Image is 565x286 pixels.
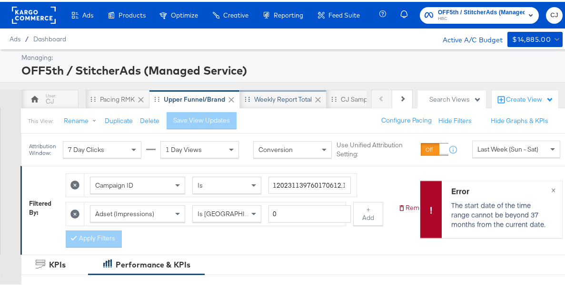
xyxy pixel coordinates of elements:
span: × [551,182,555,193]
div: CJ Sample Reports [341,93,397,102]
div: Filtered By: [29,197,58,215]
span: / [20,33,33,41]
div: Search Views [429,93,481,102]
div: Drag to reorder tab [90,95,96,100]
button: Delete [140,114,159,124]
div: Drag to reorder tab [154,95,159,100]
div: Create View [506,93,554,103]
div: OFF5th / StitcherAds (Managed Service) [21,60,560,76]
p: The start date of the time range cannot be beyond 37 months from the current date. [451,199,550,227]
button: + Add [353,200,383,224]
input: Enter a number [268,203,351,221]
div: Upper Funnel/Brand [164,93,225,102]
div: Drag to reorder tab [245,95,250,100]
button: × [545,179,562,196]
input: Enter a search term [268,175,351,192]
div: Managing: [21,51,560,60]
div: Pacing RMK [100,93,135,102]
button: CJ [546,5,563,22]
button: $14,885.00 [507,30,563,45]
span: CJ [550,8,559,19]
span: Reporting [274,10,303,17]
div: This View: [28,115,53,123]
div: Weekly Report Total [254,93,312,102]
span: Feed Suite [328,10,360,17]
div: KPIs [49,257,66,268]
span: Products [119,10,146,17]
span: Last Week (Sun - Sat) [477,143,538,152]
button: Configure Pacing [375,110,438,127]
span: Creative [223,10,248,17]
span: 7 Day Clicks [68,143,104,152]
span: Campaign ID [95,179,133,188]
div: CJ [46,95,54,104]
span: 1 Day Views [166,143,202,152]
label: Use Unified Attribution Setting: [337,139,416,156]
button: Duplicate [105,114,133,124]
span: Conversion [258,143,293,152]
div: Performance & KPIs [116,257,190,268]
button: Rename [57,111,107,128]
div: Attribution Window: [29,141,58,154]
span: Ads [10,33,20,41]
button: Remove Filters [398,201,450,210]
span: Adset (Impressions) [95,208,154,216]
div: $14,885.00 [512,32,551,44]
a: Dashboard [33,33,66,41]
button: OFF5th / StitcherAds (Managed Service)HBC [420,5,539,22]
div: Drag to reorder tab [331,95,337,100]
button: Hide Filters [438,114,472,124]
span: Ads [82,10,93,17]
button: Hide Graphs & KPIs [491,114,548,124]
div: Error [451,184,550,195]
span: HBC [438,13,525,21]
div: Active A/C Budget [433,30,503,44]
span: OFF5th / StitcherAds (Managed Service) [438,6,525,16]
span: Is [198,179,203,188]
span: Is [GEOGRAPHIC_DATA] [198,208,270,216]
span: Optimize [171,10,198,17]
